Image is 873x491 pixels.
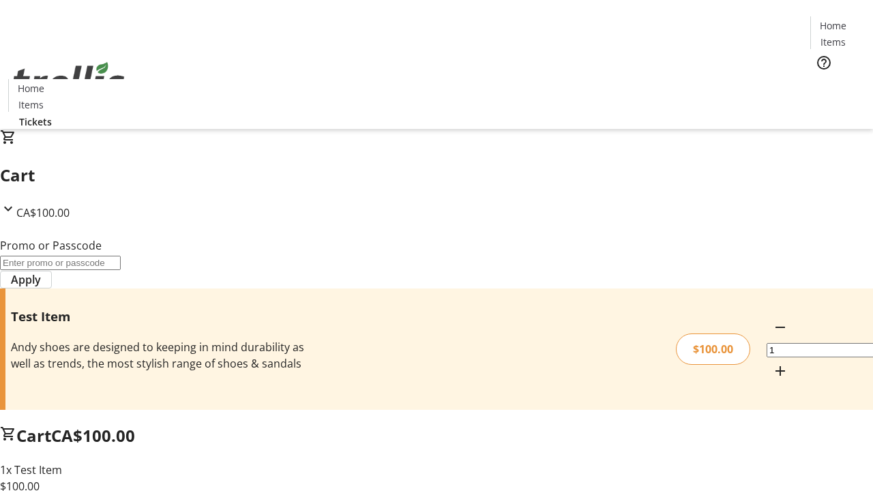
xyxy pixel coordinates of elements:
[19,115,52,129] span: Tickets
[8,115,63,129] a: Tickets
[810,49,838,76] button: Help
[9,81,53,95] a: Home
[821,79,854,93] span: Tickets
[11,339,309,372] div: Andy shoes are designed to keeping in mind durability as well as trends, the most stylish range o...
[51,424,135,447] span: CA$100.00
[18,98,44,112] span: Items
[820,18,846,33] span: Home
[16,205,70,220] span: CA$100.00
[767,314,794,341] button: Decrement by one
[9,98,53,112] a: Items
[820,35,846,49] span: Items
[18,81,44,95] span: Home
[11,271,41,288] span: Apply
[8,47,130,115] img: Orient E2E Organization nWDaEk39cF's Logo
[811,18,855,33] a: Home
[810,79,865,93] a: Tickets
[767,357,794,385] button: Increment by one
[11,307,309,326] h3: Test Item
[811,35,855,49] a: Items
[676,333,750,365] div: $100.00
